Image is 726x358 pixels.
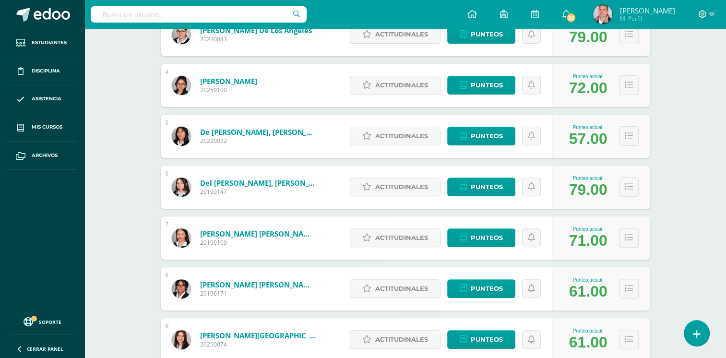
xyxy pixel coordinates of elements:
[375,25,428,43] span: Actitudinales
[166,323,169,330] div: 9
[350,228,440,247] a: Actitudinales
[375,229,428,247] span: Actitudinales
[39,319,61,325] span: Soporte
[447,76,515,95] a: Punteos
[569,334,607,351] div: 61.00
[569,227,607,232] div: Punteo actual:
[447,279,515,298] a: Punteos
[447,25,515,44] a: Punteos
[166,221,169,228] div: 7
[471,25,503,43] span: Punteos
[471,178,503,196] span: Punteos
[569,328,607,334] div: Punteo actual:
[200,331,315,340] a: [PERSON_NAME][GEOGRAPHIC_DATA]
[12,315,73,328] a: Soporte
[91,6,307,23] input: Busca un usuario...
[166,170,169,177] div: 6
[32,39,67,47] span: Estudiantes
[619,14,675,23] span: Mi Perfil
[27,346,63,352] span: Cerrar panel
[350,127,440,145] a: Actitudinales
[200,25,312,35] a: [PERSON_NAME] de los Angeles
[350,279,440,298] a: Actitudinales
[593,5,612,24] img: c96a423fd71b76c16867657e46671b28.png
[447,330,515,349] a: Punteos
[619,6,675,15] span: [PERSON_NAME]
[172,330,191,349] img: 7e3e1e21762f35e8a481b39a1bfc5b4d.png
[350,330,440,349] a: Actitudinales
[569,232,607,250] div: 71.00
[375,280,428,298] span: Actitudinales
[471,127,503,145] span: Punteos
[569,277,607,283] div: Punteo actual:
[8,142,77,170] a: Archivos
[471,76,503,94] span: Punteos
[166,69,169,75] div: 4
[200,76,257,86] a: [PERSON_NAME]
[200,137,315,145] span: 20220032
[8,113,77,142] a: Mis cursos
[172,178,191,197] img: 9dade91259dfd90bfc6485fcc06ca391.png
[471,331,503,348] span: Punteos
[350,76,440,95] a: Actitudinales
[8,57,77,85] a: Disciplina
[569,28,607,46] div: 79.00
[166,119,169,126] div: 5
[172,25,191,44] img: 8fe94ee545c18678c7a6f96759da612a.png
[566,12,576,23] span: 20
[172,279,191,298] img: b09b4849e4cd7a3142ffd2c4a6afacab.png
[569,176,607,181] div: Punteo actual:
[200,188,315,196] span: 20190147
[200,280,315,289] a: [PERSON_NAME] [PERSON_NAME]
[32,95,61,103] span: Asistencia
[471,280,503,298] span: Punteos
[200,289,315,298] span: 20190171
[200,178,315,188] a: del [PERSON_NAME], [PERSON_NAME]
[447,127,515,145] a: Punteos
[471,229,503,247] span: Punteos
[447,228,515,247] a: Punteos
[375,127,428,145] span: Actitudinales
[172,127,191,146] img: 50dd00c6fc1261b8cf1c0b947da52834.png
[569,130,607,148] div: 57.00
[8,29,77,57] a: Estudiantes
[32,67,60,75] span: Disciplina
[569,181,607,199] div: 79.00
[200,127,315,137] a: de [PERSON_NAME], [PERSON_NAME]
[8,85,77,114] a: Asistencia
[375,76,428,94] span: Actitudinales
[172,228,191,248] img: a49bd08f0c23afd3a74596af3a56e09a.png
[569,283,607,300] div: 61.00
[172,76,191,95] img: bb86cadcc81c367b7591840f8c48f911.png
[375,331,428,348] span: Actitudinales
[350,25,440,44] a: Actitudinales
[569,74,607,79] div: Punteo actual:
[447,178,515,196] a: Punteos
[200,229,315,239] a: [PERSON_NAME] [PERSON_NAME]
[32,123,62,131] span: Mis cursos
[166,272,169,279] div: 8
[200,86,257,94] span: 20250100
[569,79,607,97] div: 72.00
[375,178,428,196] span: Actitudinales
[200,239,315,247] span: 20190169
[569,125,607,130] div: Punteo actual:
[350,178,440,196] a: Actitudinales
[200,35,312,43] span: 20220043
[200,340,315,348] span: 20250074
[32,152,58,159] span: Archivos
